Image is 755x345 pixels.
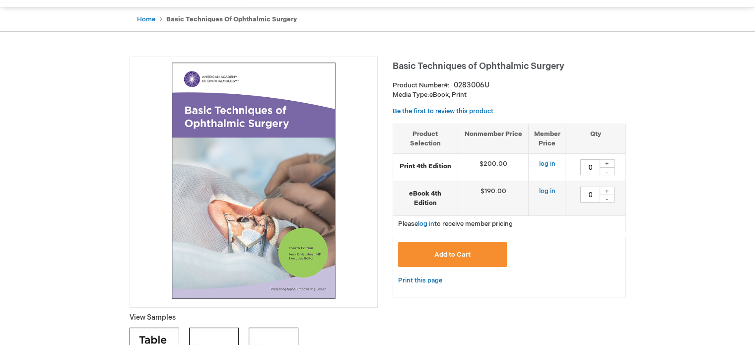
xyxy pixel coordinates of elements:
strong: Product Number [393,81,450,89]
a: Home [137,15,155,23]
div: + [600,187,615,195]
span: Add to Cart [434,251,471,259]
strong: Media Type: [393,91,429,99]
th: Nonmember Price [458,124,529,153]
a: log in [418,220,434,228]
p: eBook, Print [393,90,626,100]
p: View Samples [130,313,378,323]
span: Basic Techniques of Ophthalmic Surgery [393,61,564,71]
span: Please to receive member pricing [398,220,513,228]
th: Product Selection [393,124,458,153]
td: $200.00 [458,154,529,181]
strong: eBook 4th Edition [398,189,453,207]
div: + [600,159,615,168]
div: 0283006U [454,80,489,90]
div: - [600,195,615,203]
th: Member Price [529,124,565,153]
img: Basic Techniques of Ophthalmic Surgery [135,62,372,299]
input: Qty [580,159,600,175]
a: Be the first to review this product [393,107,493,115]
strong: Print 4th Edition [398,162,453,171]
strong: Basic Techniques of Ophthalmic Surgery [166,15,297,23]
a: log in [539,187,555,195]
a: Print this page [398,275,442,287]
input: Qty [580,187,600,203]
button: Add to Cart [398,242,507,267]
th: Qty [565,124,625,153]
div: - [600,167,615,175]
a: log in [539,160,555,168]
td: $190.00 [458,181,529,216]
